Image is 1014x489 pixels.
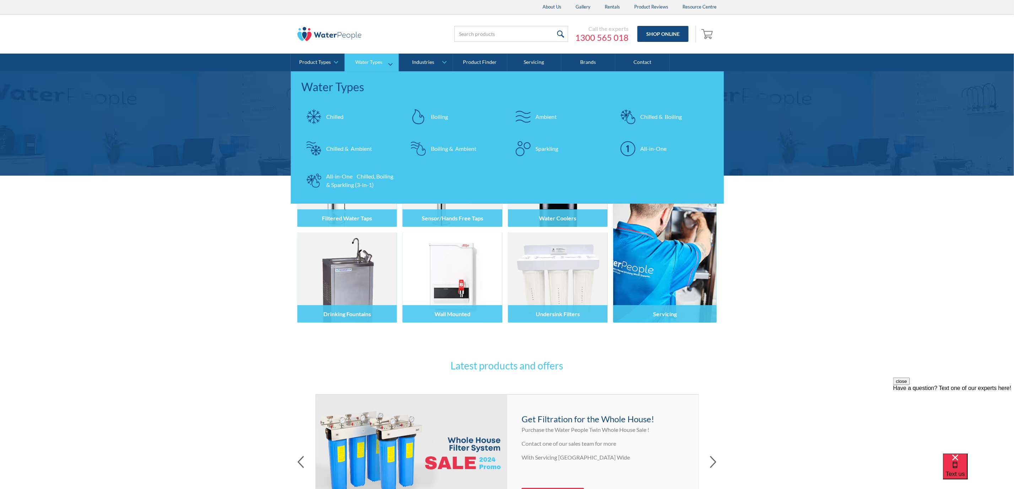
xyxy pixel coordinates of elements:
[653,311,677,317] h4: Servicing
[640,112,682,121] div: Chilled & Boiling
[301,168,399,193] a: All-in-One Chilled, Boiling & Sparkling (3-in-1)
[326,172,395,189] div: All-in-One Chilled, Boiling & Sparkling (3-in-1)
[507,54,561,71] a: Servicing
[299,59,331,65] div: Product Types
[326,144,372,153] div: Chilled & Ambient
[323,311,371,317] h4: Drinking Fountains
[522,467,685,476] p: ‍
[575,25,629,32] div: Call the experts
[615,54,669,71] a: Contact
[322,215,372,221] h4: Filtered Water Taps
[412,59,434,65] div: Industries
[511,136,609,161] a: Sparkling
[700,26,717,43] a: Open empty cart
[511,104,609,129] a: Ambient
[356,59,383,65] div: Water Types
[701,28,715,39] img: shopping cart
[406,104,504,129] a: Boiling
[403,232,502,323] img: Wall Mounted
[539,215,576,221] h4: Water Coolers
[368,358,646,373] h3: Latest products and offers
[435,311,470,317] h4: Wall Mounted
[297,232,397,323] img: Drinking Fountains
[453,54,507,71] a: Product Finder
[399,54,453,71] a: Industries
[431,144,476,153] div: Boiling & Ambient
[536,144,559,153] div: Sparkling
[522,439,685,448] p: Contact one of our sales team for more
[406,136,504,161] a: Boiling & Ambient
[613,137,717,323] a: Servicing
[326,112,344,121] div: Chilled
[615,136,713,161] a: All-in-One
[536,112,557,121] div: Ambient
[561,54,615,71] a: Brands
[522,453,685,462] p: With Servicing [GEOGRAPHIC_DATA] Wide
[454,26,568,42] input: Search products
[615,104,713,129] a: Chilled & Boiling
[640,144,667,153] div: All-in-One
[291,54,344,71] a: Product Types
[422,215,483,221] h4: Sensor/Hands Free Taps
[522,413,685,425] h4: Get Filtration for the Whole House!
[301,136,399,161] a: Chilled & Ambient
[522,425,685,434] p: Purchase the Water People Twin Whole House Sale !
[345,54,398,71] a: Water Types
[301,104,399,129] a: Chilled
[575,32,629,43] a: 1300 565 018
[297,27,361,41] img: The Water People
[893,378,1014,463] iframe: podium webchat widget prompt
[431,112,448,121] div: Boiling
[637,26,689,42] a: Shop Online
[291,71,724,204] nav: Water Types
[536,311,580,317] h4: Undersink Filters
[508,232,608,323] img: Undersink Filters
[943,454,1014,489] iframe: podium webchat widget bubble
[301,78,713,95] div: Water Types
